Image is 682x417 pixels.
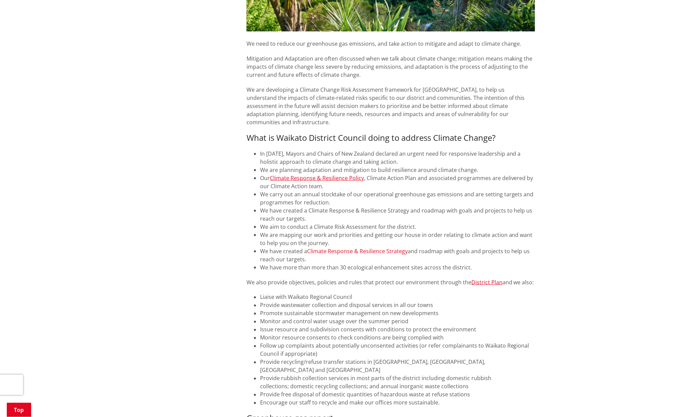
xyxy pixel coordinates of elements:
[260,399,535,407] li: Encourage our staff to recycle and make our offices more sustainable.
[260,293,535,301] li: Liaise with Waikato Regional Council
[651,389,675,413] iframe: Messenger Launcher
[260,317,535,326] li: Monitor and control water usage over the summer period
[260,334,535,342] li: Monitor resource consents to check conditions are being complied with
[260,391,535,399] li: Provide free disposal of domestic quantities of hazardous waste at refuse stations
[260,358,535,374] li: Provide recycling/refuse transfer stations in [GEOGRAPHIC_DATA], [GEOGRAPHIC_DATA], [GEOGRAPHIC_D...
[247,31,535,48] p: We need to reduce our greenhouse gas emissions, and take action to mitigate and adapt to climate ...
[471,279,503,286] a: District Plan
[260,309,535,317] li: Promote sustainable stormwater management on new developments
[247,133,535,143] h3: What is Waikato District Council doing to address Climate Change?
[260,247,535,263] li: We have created a and roadmap with goals and projects to help us reach our targets.
[247,278,535,286] p: We also provide objectives, policies and rules that protect our environment through the and we also:
[260,206,535,223] li: We have created a Climate Response & Resilience Strategy and roadmap with goals and projects to h...
[247,54,535,79] p: Mitigation and Adaptation are often discussed when we talk about climate change; mitigation means...
[247,86,535,126] p: We are developing a Climate Change Risk Assessment framework for [GEOGRAPHIC_DATA], to help us un...
[270,174,364,182] a: Climate Response & Resilience Policy
[260,166,535,174] li: We are planning adaptation and mitigation to build resilience around climate change.
[260,301,535,309] li: Provide wastewater collection and disposal services in all our towns
[260,190,535,206] li: We carry out an annual stocktake of our operational greenhouse gas emissions and are setting targ...
[260,326,535,334] li: Issue resource and subdivision consents with conditions to protect the environment
[260,342,535,358] li: Follow up complaints about potentially unconsented activities (or refer complainants to Waikato R...
[260,263,535,271] li: We have more than more than 30 ecological enhancement sites across the district.
[260,174,535,190] li: Our , Climate Action Plan and associated programmes are delivered by our Climate Action team.
[260,150,535,166] li: In [DATE], Mayors and Chairs of New Zealand declared an urgent need for responsive leadership and...
[260,223,535,231] li: We aim to conduct a Climate Risk Assessment for the district.
[307,247,408,255] a: Climate Response & Resilience Strategy
[7,403,31,417] a: Top
[260,374,535,391] li: Provide rubbish collection services in most parts of the district including domestic rubbish coll...
[260,231,535,247] li: We are mapping our work and priorities and getting our house in order relating to climate action ...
